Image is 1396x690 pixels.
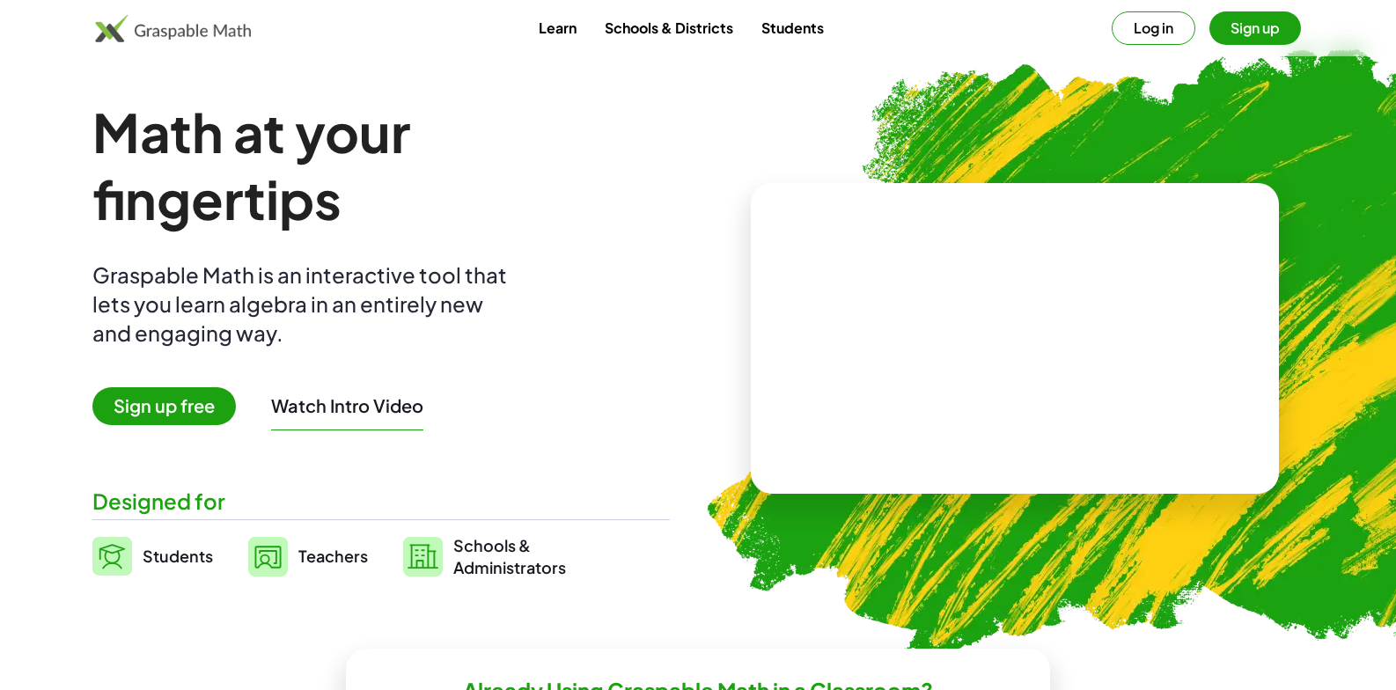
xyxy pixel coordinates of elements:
button: Watch Intro Video [271,394,423,417]
span: Sign up free [92,387,236,425]
a: Students [747,11,838,44]
span: Schools & Administrators [453,534,566,578]
a: Schools & Districts [591,11,747,44]
div: Graspable Math is an interactive tool that lets you learn algebra in an entirely new and engaging... [92,261,515,348]
button: Log in [1112,11,1195,45]
a: Students [92,534,213,578]
a: Teachers [248,534,368,578]
a: Schools &Administrators [403,534,566,578]
span: Teachers [298,546,368,566]
span: Students [143,546,213,566]
img: svg%3e [248,537,288,576]
img: svg%3e [92,537,132,576]
button: Sign up [1209,11,1301,45]
video: What is this? This is dynamic math notation. Dynamic math notation plays a central role in how Gr... [883,273,1147,405]
img: svg%3e [403,537,443,576]
a: Learn [525,11,591,44]
div: Designed for [92,487,670,516]
h1: Math at your fingertips [92,99,652,232]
